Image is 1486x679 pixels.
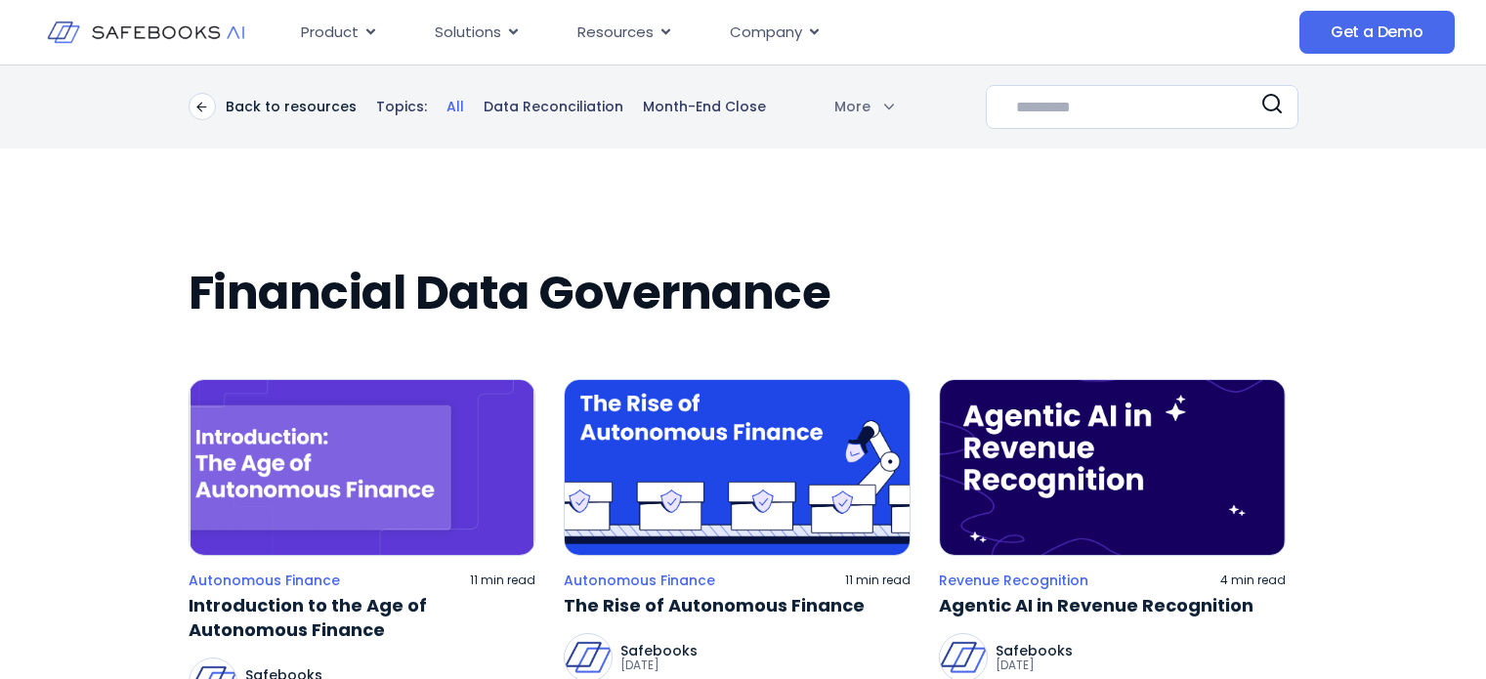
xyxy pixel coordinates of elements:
span: Product [301,21,359,44]
a: Introduction to the Age of Autonomous Finance [189,593,535,642]
span: Company [730,21,802,44]
a: Agentic AI in Revenue Recognition [939,593,1286,617]
p: Safebooks [620,644,698,658]
span: Resources [577,21,654,44]
span: Solutions [435,21,501,44]
img: a purple background with the words the age of autonoous finance [189,379,535,556]
p: Topics: [376,98,427,117]
span: Get a Demo [1331,22,1423,42]
a: All [446,98,464,117]
div: Menu Toggle [285,14,1130,52]
p: Safebooks [996,644,1073,658]
a: Month-End Close [643,98,766,117]
p: 4 min read [1220,573,1286,588]
a: Revenue Recognition [939,572,1088,589]
img: the rise of autonomus finance [564,379,911,556]
a: Autonomous Finance [189,572,340,589]
div: More [810,97,894,116]
a: Autonomous Finance [564,572,715,589]
a: Data Reconciliation [484,98,623,117]
img: a blue background with white text that says,'the logo for the agency ' [939,379,1286,556]
nav: Menu [285,14,1130,52]
a: Get a Demo [1299,11,1455,54]
p: [DATE] [620,658,698,673]
a: The Rise of Autonomous Finance [564,593,911,617]
h2: Financial Data Governance [189,266,1298,320]
p: [DATE] [996,658,1073,673]
p: Back to resources [226,98,357,115]
p: 11 min read [845,573,911,588]
p: 11 min read [470,573,535,588]
a: Back to resources [189,93,357,120]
